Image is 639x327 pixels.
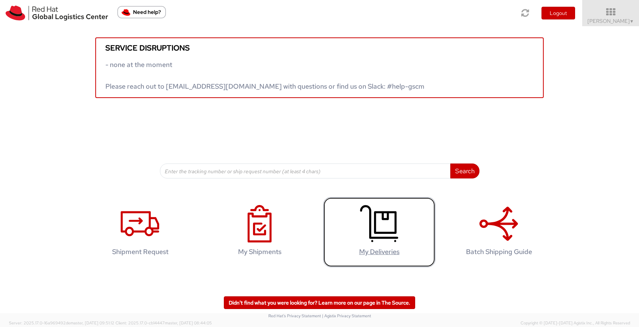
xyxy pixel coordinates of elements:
[160,163,451,178] input: Enter the tracking number or ship request number (at least 4 chars)
[92,248,188,256] h4: Shipment Request
[212,248,308,256] h4: My Shipments
[84,197,196,267] a: Shipment Request
[521,320,630,326] span: Copyright © [DATE]-[DATE] Agistix Inc., All Rights Reserved
[70,320,114,326] span: master, [DATE] 09:51:12
[95,37,544,98] a: Service disruptions - none at the moment Please reach out to [EMAIL_ADDRESS][DOMAIN_NAME] with qu...
[224,296,415,309] a: Didn't find what you were looking for? Learn more on our page in The Source.
[105,60,425,91] span: - none at the moment Please reach out to [EMAIL_ADDRESS][DOMAIN_NAME] with questions or find us o...
[9,320,114,326] span: Server: 2025.17.0-16a969492de
[587,18,634,24] span: [PERSON_NAME]
[331,248,427,256] h4: My Deliveries
[541,7,575,19] button: Logout
[323,197,435,267] a: My Deliveries
[450,163,479,178] button: Search
[105,44,534,52] h5: Service disruptions
[451,248,547,256] h4: Batch Shipping Guide
[204,197,316,267] a: My Shipments
[6,6,108,21] img: rh-logistics-00dfa346123c4ec078e1.svg
[322,313,371,318] a: | Agistix Privacy Statement
[630,18,634,24] span: ▼
[165,320,212,326] span: master, [DATE] 08:44:05
[268,313,321,318] a: Red Hat's Privacy Statement
[117,6,166,18] button: Need help?
[115,320,212,326] span: Client: 2025.17.0-cb14447
[443,197,555,267] a: Batch Shipping Guide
